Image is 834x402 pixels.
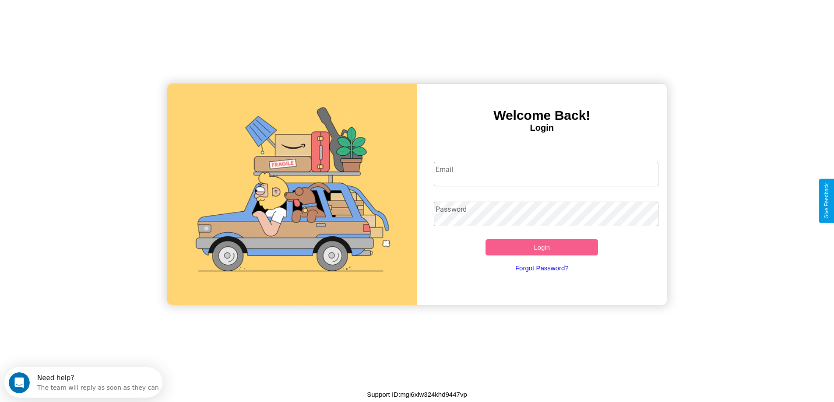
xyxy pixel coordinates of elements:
[429,255,654,280] a: Forgot Password?
[33,14,155,24] div: The team will reply as soon as they can
[823,183,830,219] div: Give Feedback
[417,108,667,123] h3: Welcome Back!
[9,372,30,393] iframe: Intercom live chat
[4,367,162,398] iframe: Intercom live chat discovery launcher
[167,84,417,305] img: gif
[417,123,667,133] h4: Login
[33,7,155,14] div: Need help?
[4,3,163,28] div: Open Intercom Messenger
[486,239,598,255] button: Login
[367,388,467,400] p: Support ID: mgi6xlw324khd9447vp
